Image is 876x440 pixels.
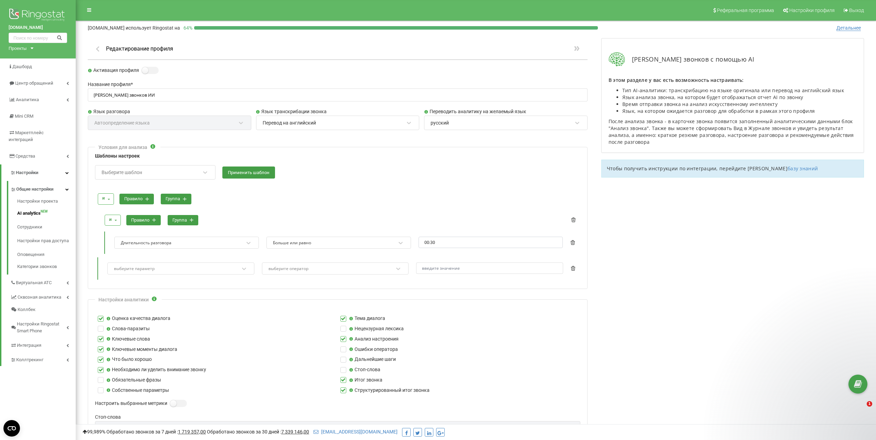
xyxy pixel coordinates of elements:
[349,366,380,374] label: Стоп-слова
[9,33,67,43] input: Поиск по номеру
[88,24,180,31] p: [DOMAIN_NAME]
[114,267,155,271] div: выберите параметр
[10,303,76,316] a: Коллбек
[717,8,774,13] span: Реферальная программа
[263,120,316,126] div: Перевод на английский
[17,248,76,261] a: Оповещения
[106,315,170,322] label: Оценка качества диалога
[10,352,76,366] a: Коллтрекинг
[622,94,857,101] li: Язык анализа звонка, на котором будет отображаться отчет AI по звонку
[836,25,861,31] span: Детальнее
[16,97,39,102] span: Аналитика
[17,206,76,220] a: AI analyticsNEW
[10,275,76,289] a: Виртуальная АТС
[10,289,76,303] a: Сквозная аналитика
[788,165,818,172] a: базу знаний
[16,170,38,175] span: Настройки
[16,279,52,286] span: Виртуальная АТС
[314,429,398,434] a: [EMAIL_ADDRESS][DOMAIN_NAME]
[106,376,161,384] label: Обязательные фразы
[88,81,588,88] label: Название профиля *
[106,325,150,333] label: Слова-паразиты
[95,414,580,421] label: Стоп-слова
[15,81,53,86] span: Центр обращений
[95,400,167,407] label: Настроить выбранные метрики
[9,24,67,31] a: [DOMAIN_NAME]
[9,130,44,142] span: Маркетплейс интеграций
[18,306,35,313] span: Коллбек
[88,108,251,116] label: Язык разговора
[17,198,76,206] a: Настройки проекта
[607,165,858,172] p: Чтобы получить инструкции по интеграции, перейдите [PERSON_NAME]
[10,316,76,337] a: Настройки Ringostat Smart Phone
[268,267,308,271] div: выберите оператор
[349,315,385,322] label: Тема диалога
[12,64,32,69] span: Дашборд
[106,346,177,353] label: Ключевые моменты диалога
[121,240,171,246] div: Длительность разговора
[222,167,275,179] button: Применить шаблон
[609,118,857,146] p: После анализа звонка - в карточке звонка появится заполненный аналитическими данными блок "Анализ...
[349,376,382,384] label: Итог звонка
[789,8,835,13] span: Настройки профиля
[106,335,150,343] label: Ключевые слова
[106,387,169,394] label: Собственные параметры
[106,429,206,434] span: Обработано звонков за 7 дней :
[207,429,309,434] span: Обработано звонков за 30 дней :
[17,321,66,334] span: Настройки Ringostat Smart Phone
[349,335,399,343] label: Анализ настроения
[867,401,872,407] span: 1
[102,170,142,175] div: Выберите шаблон
[349,356,396,363] label: Дальнейшие шаги
[3,420,20,437] button: Open CMP widget
[416,262,563,274] input: введите значение
[15,153,35,159] span: Средства
[126,215,161,226] button: правило
[180,24,194,31] p: 64 %
[609,52,857,66] div: [PERSON_NAME] звонков с помощью AI
[349,325,404,333] label: Нецензурная лексика
[9,7,67,24] img: Ringostat logo
[168,215,198,226] button: группа
[17,342,41,349] span: Интеграция
[281,429,309,434] u: 7 339 146,00
[95,152,580,160] label: Шаблоны настроек
[83,429,105,434] span: 99,989%
[88,88,588,102] input: Название профиля
[161,194,191,204] button: группа
[106,356,152,363] label: Что было хорошо
[419,237,563,248] input: 00:00
[424,108,588,116] label: Переводить аналитику на желаемый язык
[10,337,76,352] a: Интеграция
[18,294,61,301] span: Сквозная аналитика
[349,346,398,353] label: Ошибки оператора
[622,101,857,108] li: Время отправки звонка на анализ искусственному интеллекту
[88,67,139,74] label: Активация профиля
[622,108,857,115] li: Язык, на котором ожидается разговор для обработки в рамках этого профиля
[98,144,147,151] div: Условия для анализа
[106,45,173,52] h1: Редактирование профиля
[109,216,112,223] div: и
[273,240,311,246] div: Больше или равно
[102,195,105,202] div: и
[17,220,76,234] a: Сотрудники
[622,87,857,94] li: Тип AI-аналитики: транскрибацию на языке оригинала или перевод на английский язык
[178,429,206,434] u: 1 719 357,00
[10,181,76,195] a: Общие настройки
[119,194,154,204] button: правило
[609,77,857,84] p: В этом разделе у вас есть возможность настраивать:
[853,401,869,418] iframe: Intercom live chat
[126,25,180,31] span: использует Ringostat на
[17,234,76,248] a: Настройки прав доступа
[9,45,27,52] div: Проекты
[1,164,76,181] a: Настройки
[17,261,76,270] a: Категории звонков
[16,356,43,363] span: Коллтрекинг
[431,120,449,126] div: русский
[256,108,420,116] label: Язык транскрибации звонка
[349,387,430,394] label: Структурированный итог звонка
[98,296,149,303] div: Настройки аналитики
[106,366,206,374] label: Необходимо ли уделить внимание звонку
[16,186,53,193] span: Общие настройки
[849,8,864,13] span: Выход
